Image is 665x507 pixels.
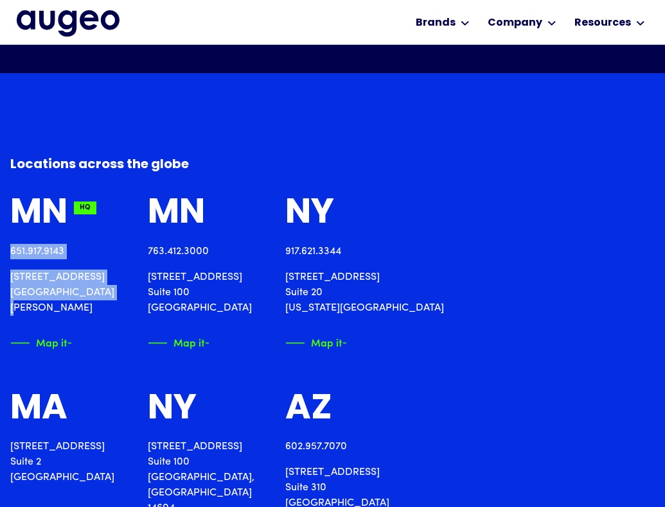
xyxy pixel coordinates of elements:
[311,334,342,348] div: Map it
[574,15,631,31] div: Resources
[148,270,252,316] p: [STREET_ADDRESS] Suite 100 [GEOGRAPHIC_DATA]
[285,246,341,257] a: 917.621.3344
[205,336,224,350] img: Arrow symbol in bright green pointing right to indicate an active link.
[148,336,209,350] a: Map itArrow symbol in bright green pointing right to indicate an active link.
[10,391,67,429] div: MA
[10,246,64,257] a: 651.917.9143
[74,202,96,214] div: HQ
[285,442,347,452] a: 602.957.7070
[10,155,452,175] h6: Locations across the globe
[10,336,71,350] a: Map itArrow symbol in bright green pointing right to indicate an active link.
[173,334,205,348] div: Map it
[10,439,114,485] p: [STREET_ADDRESS] Suite 2 [GEOGRAPHIC_DATA]
[285,270,444,316] p: [STREET_ADDRESS] Suite 20 [US_STATE][GEOGRAPHIC_DATA]
[148,246,209,257] a: 763.412.3000
[488,15,542,31] div: Company
[10,195,67,233] div: MN
[17,10,120,36] img: Augeo's full logo in midnight blue.
[148,391,197,429] div: NY
[10,270,117,316] p: [STREET_ADDRESS] [GEOGRAPHIC_DATA][PERSON_NAME]
[342,336,362,350] img: Arrow symbol in bright green pointing right to indicate an active link.
[285,195,334,233] div: NY
[36,334,67,348] div: Map it
[17,10,120,36] a: home
[67,336,87,350] img: Arrow symbol in bright green pointing right to indicate an active link.
[285,391,332,429] div: AZ
[285,336,346,350] a: Map itArrow symbol in bright green pointing right to indicate an active link.
[416,15,456,31] div: Brands
[148,195,205,233] div: MN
